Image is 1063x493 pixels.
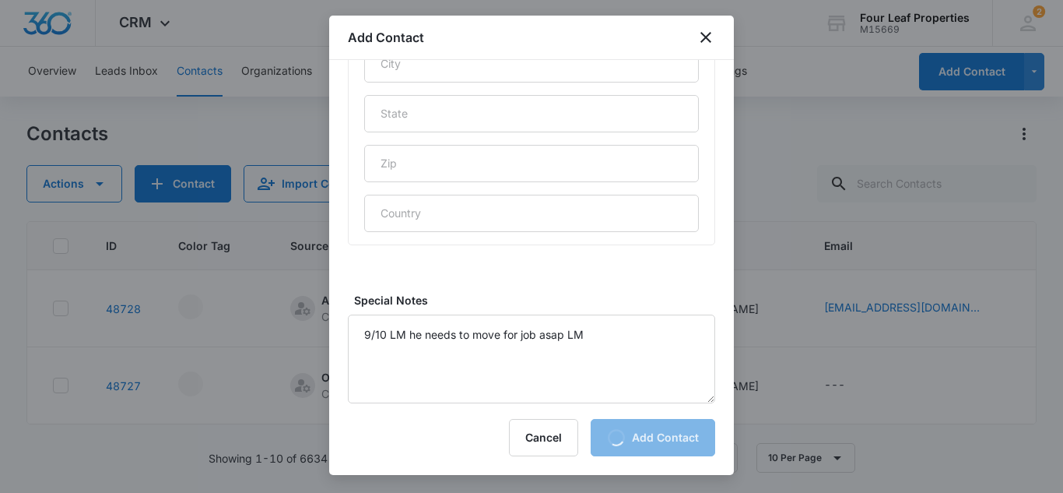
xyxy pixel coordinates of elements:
button: close [696,28,715,47]
input: Zip [364,145,699,182]
textarea: 9/10 LM he needs to move for job asap LM [348,315,715,403]
input: Country [364,195,699,232]
h1: Add Contact [348,28,424,47]
label: Special Notes [354,292,721,308]
button: Cancel [509,419,578,456]
input: City [364,45,699,83]
input: State [364,95,699,132]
